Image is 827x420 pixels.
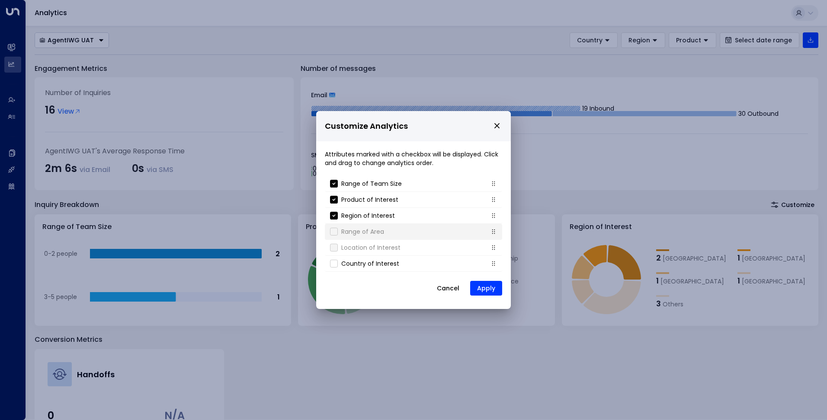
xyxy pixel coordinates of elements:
[341,259,399,268] p: Country of Interest
[341,211,395,220] p: Region of Interest
[325,120,408,133] span: Customize Analytics
[430,280,467,296] button: Cancel
[341,243,401,252] p: Location of Interest
[341,227,384,236] p: Range of Area
[341,195,398,204] p: Product of Interest
[493,122,501,130] button: close
[341,179,402,188] p: Range of Team Size
[325,150,502,167] p: Attributes marked with a checkbox will be displayed. Click and drag to change analytics order.
[470,281,502,296] button: Apply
